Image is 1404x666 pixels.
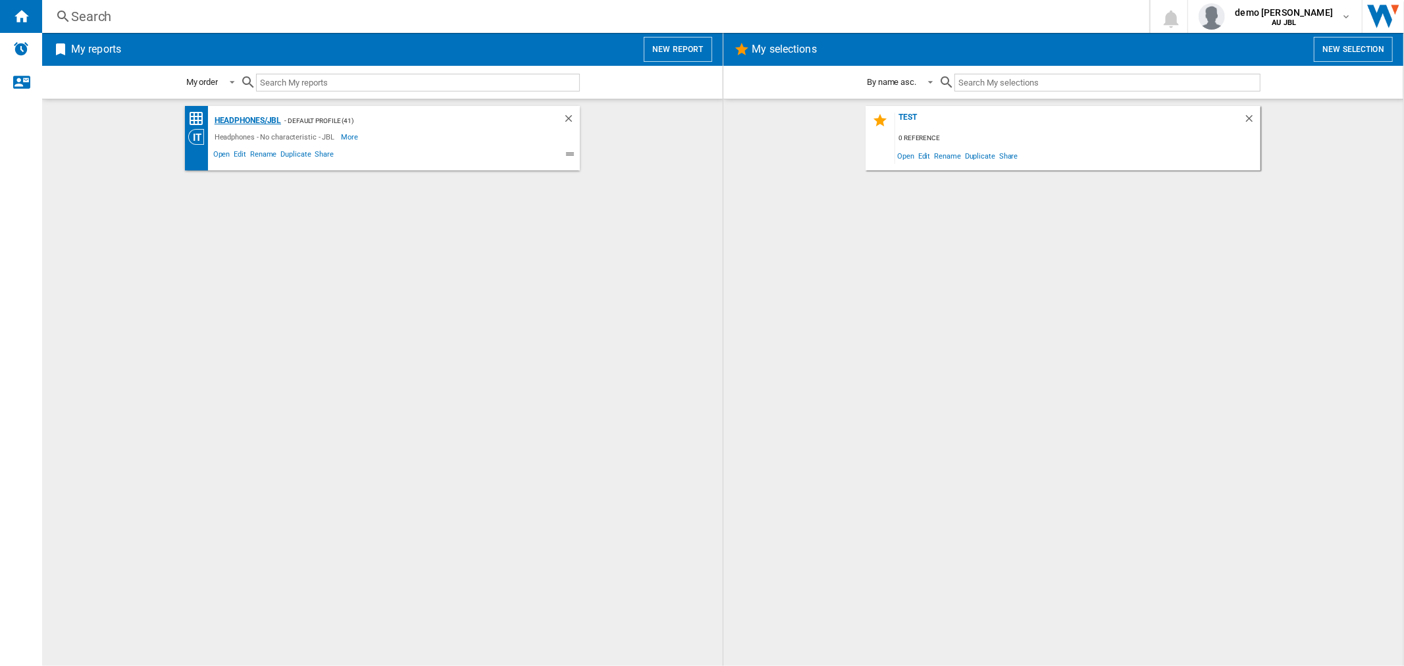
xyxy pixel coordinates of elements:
[916,147,933,165] span: Edit
[281,113,536,129] div: - Default profile (41)
[997,147,1020,165] span: Share
[278,148,313,164] span: Duplicate
[895,130,1261,147] div: 0 reference
[211,129,341,145] div: Headphones - No characteristic - JBL
[867,77,916,87] div: By name asc.
[1235,6,1334,19] span: demo [PERSON_NAME]
[188,129,211,145] div: Category View
[1243,113,1261,130] div: Delete
[256,74,580,91] input: Search My reports
[188,111,211,127] div: Price Matrix
[211,113,282,129] div: Headphones/JBL
[563,113,580,129] div: Delete
[186,77,218,87] div: My order
[211,148,232,164] span: Open
[1314,37,1393,62] button: New selection
[932,147,962,165] span: Rename
[954,74,1261,91] input: Search My selections
[248,148,278,164] span: Rename
[1272,18,1296,27] b: AU JBL
[68,37,124,62] h2: My reports
[71,7,1115,26] div: Search
[963,147,997,165] span: Duplicate
[644,37,712,62] button: New report
[341,129,360,145] span: More
[313,148,336,164] span: Share
[895,147,916,165] span: Open
[895,113,1243,130] div: Test
[232,148,248,164] span: Edit
[13,41,29,57] img: alerts-logo.svg
[750,37,819,62] h2: My selections
[1199,3,1225,30] img: profile.jpg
